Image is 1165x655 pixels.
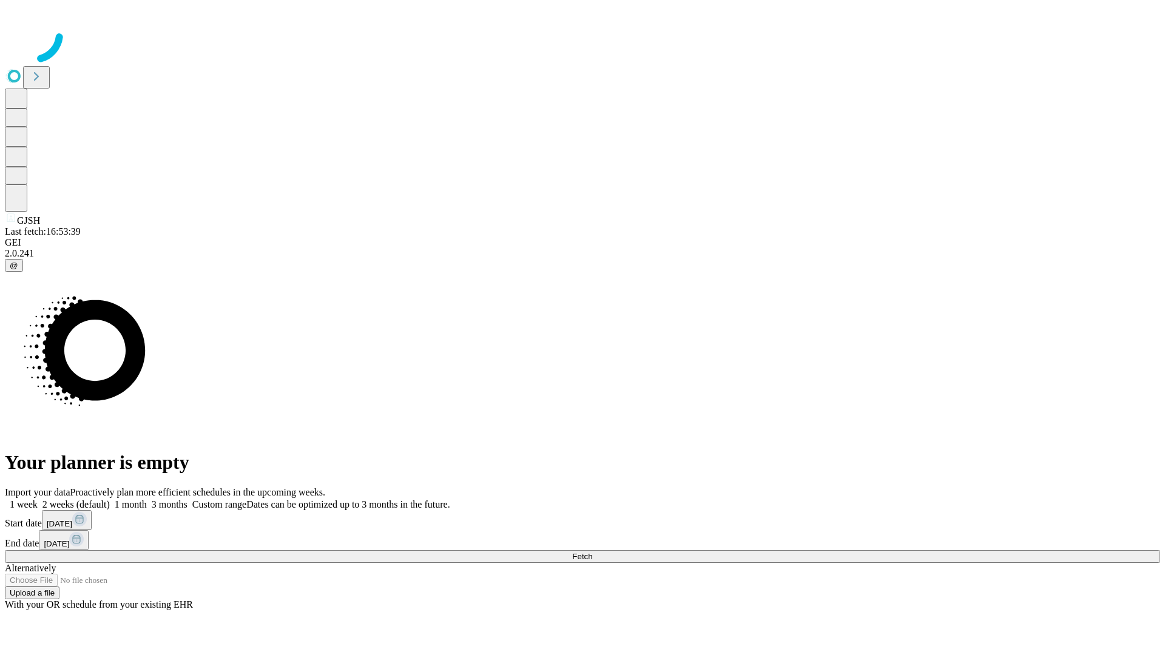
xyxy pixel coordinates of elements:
[10,261,18,270] span: @
[152,499,187,509] span: 3 months
[5,550,1160,563] button: Fetch
[70,487,325,497] span: Proactively plan more efficient schedules in the upcoming weeks.
[5,510,1160,530] div: Start date
[5,586,59,599] button: Upload a file
[5,451,1160,474] h1: Your planner is empty
[5,259,23,272] button: @
[246,499,450,509] span: Dates can be optimized up to 3 months in the future.
[115,499,147,509] span: 1 month
[5,563,56,573] span: Alternatively
[47,519,72,528] span: [DATE]
[44,539,69,548] span: [DATE]
[5,248,1160,259] div: 2.0.241
[5,226,81,237] span: Last fetch: 16:53:39
[5,237,1160,248] div: GEI
[10,499,38,509] span: 1 week
[5,487,70,497] span: Import your data
[42,499,110,509] span: 2 weeks (default)
[192,499,246,509] span: Custom range
[5,599,193,610] span: With your OR schedule from your existing EHR
[572,552,592,561] span: Fetch
[39,530,89,550] button: [DATE]
[42,510,92,530] button: [DATE]
[5,530,1160,550] div: End date
[17,215,40,226] span: GJSH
